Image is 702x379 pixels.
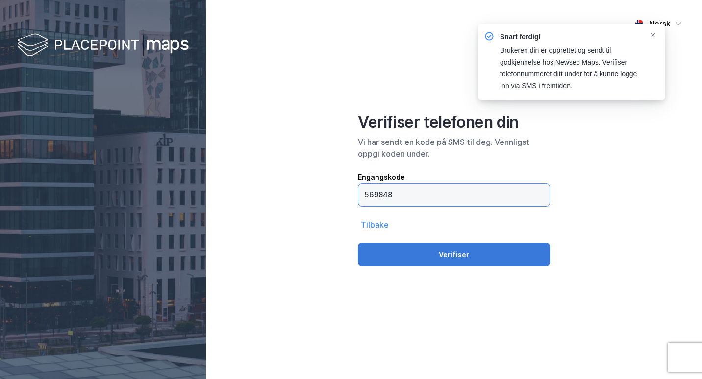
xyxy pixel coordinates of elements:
iframe: Chat Widget [653,332,702,379]
div: Norsk [649,18,671,29]
button: Verifiser [358,243,550,266]
div: Snart ferdig! [500,31,641,43]
div: Verifiser telefonen din [358,113,550,132]
div: Brukeren din er opprettet og sendt til godkjennelse hos Newsec Maps. Verifiser telefonnummeret di... [500,45,641,92]
button: Tilbake [358,218,392,231]
div: Kontrollprogram for chat [653,332,702,379]
img: logo-white.f07954bde2210d2a523dddb988cd2aa7.svg [17,31,189,60]
div: Engangskode [358,171,550,183]
div: Vi har sendt en kode på SMS til deg. Vennligst oppgi koden under. [358,136,550,160]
